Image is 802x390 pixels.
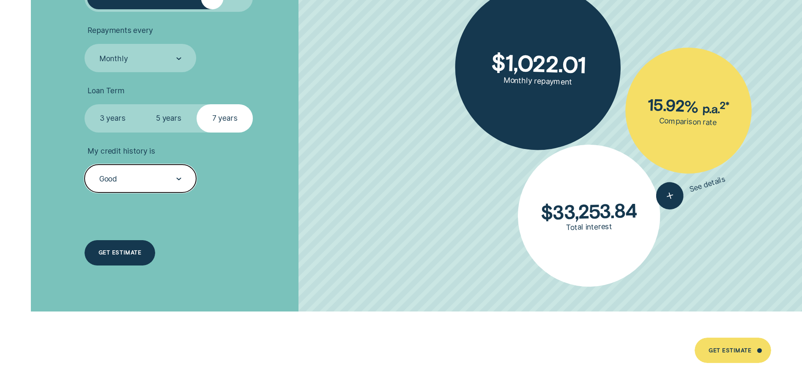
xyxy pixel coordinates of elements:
div: Good [99,174,117,184]
button: See details [653,166,729,213]
a: Get Estimate [695,338,771,363]
div: Get estimate [99,250,141,255]
span: See details [688,174,727,194]
label: 3 years [85,104,141,132]
div: Monthly [99,54,128,63]
a: Get estimate [85,240,156,265]
label: 5 years [140,104,197,132]
span: Repayments every [88,26,153,35]
span: My credit history is [88,146,155,156]
span: Loan Term [88,86,124,95]
label: 7 years [197,104,253,132]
